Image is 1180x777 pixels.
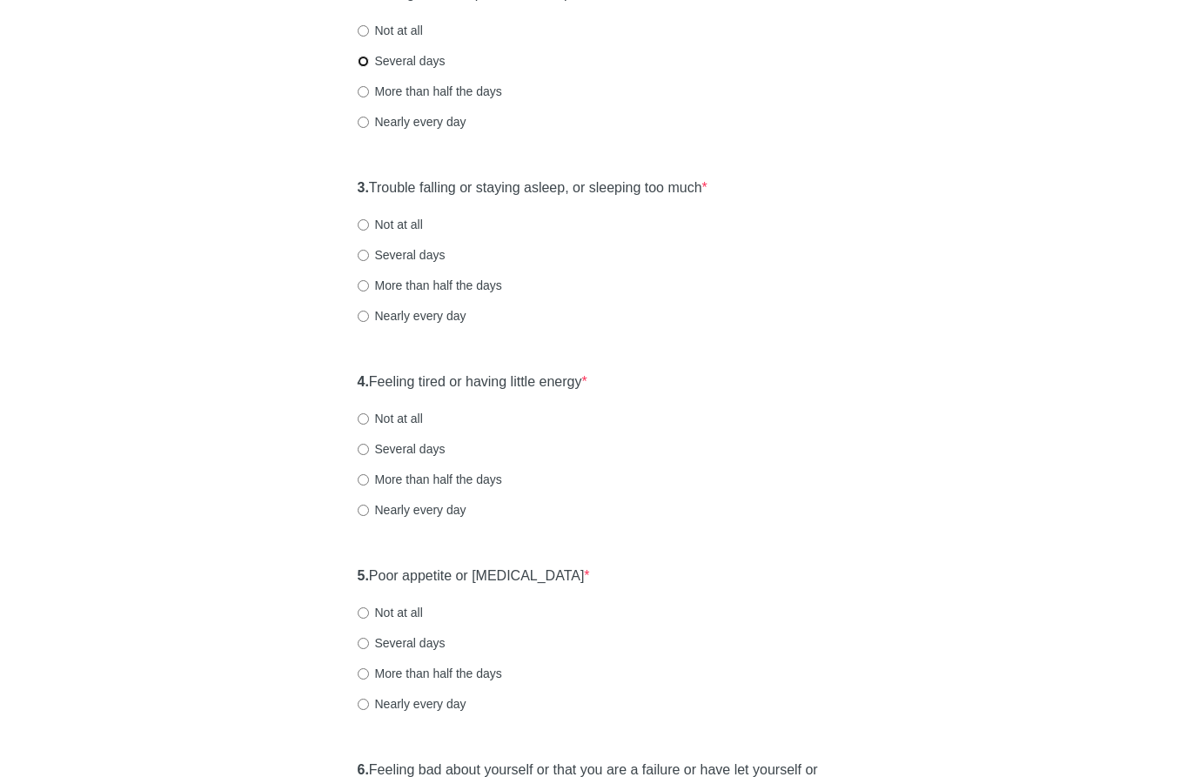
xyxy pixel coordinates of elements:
input: Not at all [358,607,369,619]
input: Not at all [358,219,369,231]
input: Nearly every day [358,117,369,128]
strong: 4. [358,374,369,389]
input: Nearly every day [358,505,369,516]
input: Not at all [358,413,369,425]
label: Several days [358,246,446,264]
label: Several days [358,440,446,458]
label: More than half the days [358,83,502,100]
label: Nearly every day [358,501,466,519]
label: Not at all [358,604,423,621]
label: Trouble falling or staying asleep, or sleeping too much [358,178,707,198]
label: Nearly every day [358,307,466,325]
input: Several days [358,250,369,261]
input: More than half the days [358,668,369,680]
input: More than half the days [358,474,369,486]
label: Not at all [358,410,423,427]
label: Feeling tired or having little energy [358,372,587,392]
label: Several days [358,52,446,70]
input: Several days [358,444,369,455]
label: Several days [358,634,446,652]
input: Several days [358,638,369,649]
label: More than half the days [358,665,502,682]
strong: 6. [358,762,369,777]
label: Poor appetite or [MEDICAL_DATA] [358,566,590,586]
input: Not at all [358,25,369,37]
label: More than half the days [358,277,502,294]
label: Not at all [358,22,423,39]
input: Nearly every day [358,699,369,710]
label: Not at all [358,216,423,233]
input: Nearly every day [358,311,369,322]
label: Nearly every day [358,113,466,131]
label: More than half the days [358,471,502,488]
input: More than half the days [358,280,369,291]
input: More than half the days [358,86,369,97]
strong: 3. [358,180,369,195]
input: Several days [358,56,369,67]
strong: 5. [358,568,369,583]
label: Nearly every day [358,695,466,713]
